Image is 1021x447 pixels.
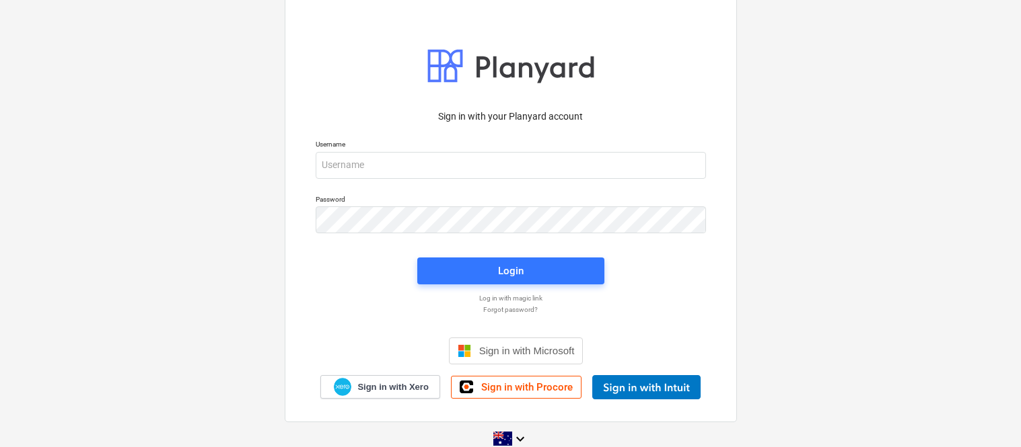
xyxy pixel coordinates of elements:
[417,257,604,284] button: Login
[316,140,706,151] p: Username
[479,345,575,356] span: Sign in with Microsoft
[481,381,573,393] span: Sign in with Procore
[309,305,713,314] a: Forgot password?
[334,378,351,396] img: Xero logo
[498,262,524,280] div: Login
[309,294,713,302] a: Log in with magic link
[357,381,428,393] span: Sign in with Xero
[320,375,440,399] a: Sign in with Xero
[512,431,528,447] i: keyboard_arrow_down
[451,376,582,399] a: Sign in with Procore
[316,195,706,206] p: Password
[316,110,706,124] p: Sign in with your Planyard account
[316,152,706,179] input: Username
[458,344,471,358] img: Microsoft logo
